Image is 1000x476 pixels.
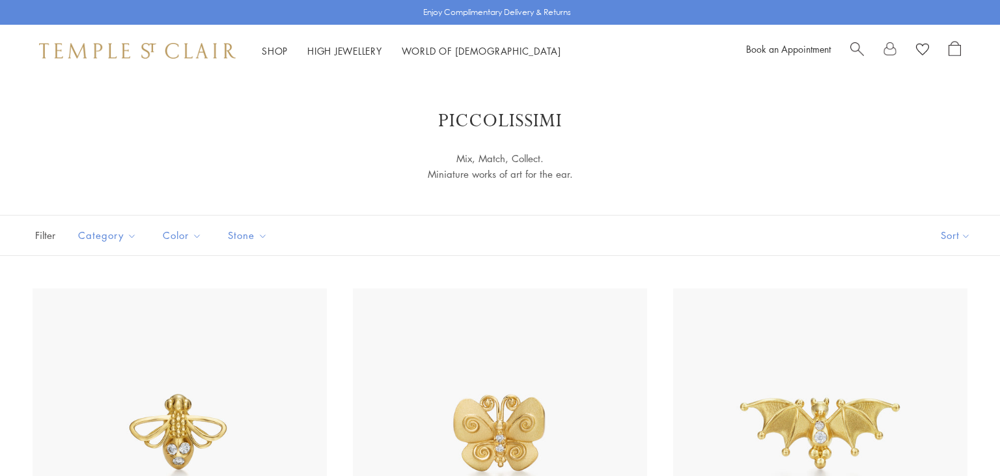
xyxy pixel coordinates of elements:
nav: Main navigation [262,43,561,59]
a: View Wishlist [916,41,929,61]
span: Stone [221,227,277,244]
a: High JewelleryHigh Jewellery [307,44,382,57]
p: Enjoy Complimentary Delivery & Returns [423,6,571,19]
button: Stone [218,221,277,250]
h1: Piccolissimi [52,109,948,133]
p: Mix, Match, Collect. Miniature works of art for the ear. [327,150,673,183]
button: Show sort by [911,216,1000,255]
span: Color [156,227,212,244]
img: Temple St. Clair [39,43,236,59]
a: Open Shopping Bag [949,41,961,61]
a: World of [DEMOGRAPHIC_DATA]World of [DEMOGRAPHIC_DATA] [402,44,561,57]
iframe: Gorgias live chat messenger [935,415,987,463]
span: Category [72,227,146,244]
a: Search [850,41,864,61]
a: Book an Appointment [746,42,831,55]
button: Color [153,221,212,250]
button: Category [68,221,146,250]
a: ShopShop [262,44,288,57]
